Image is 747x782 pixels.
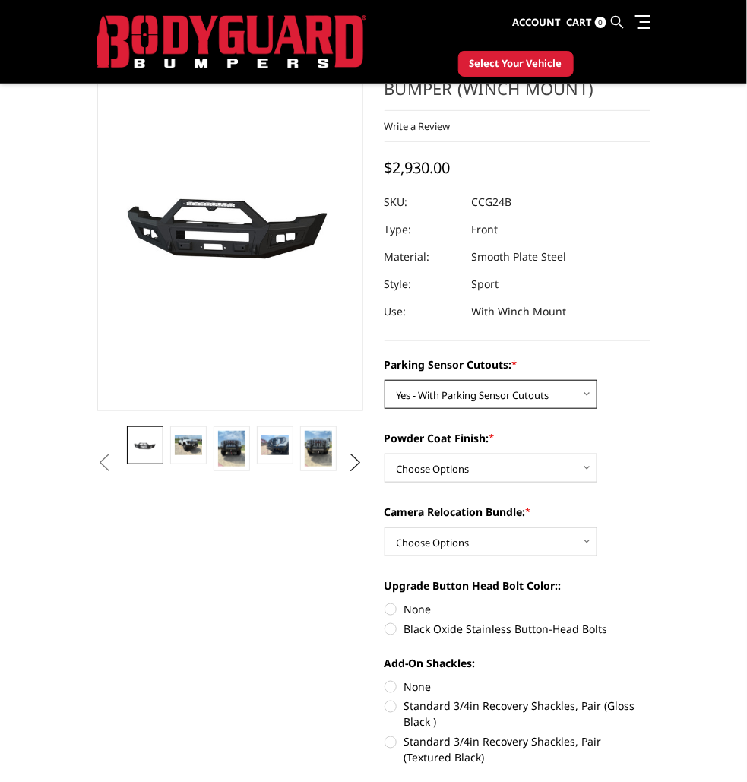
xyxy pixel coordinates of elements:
a: Account [513,2,562,43]
img: 2024-2025 GMC 2500-3500 - A2 Series - Sport Front Bumper (winch mount) [305,431,331,467]
dd: With Winch Mount [472,298,567,325]
label: None [385,679,650,695]
dd: Sport [472,271,499,298]
dd: Front [472,216,499,243]
a: 2024-2025 GMC 2500-3500 - A2 Series - Sport Front Bumper (winch mount) [97,31,363,411]
label: Upgrade Button Head Bolt Color:: [385,578,650,594]
label: Powder Coat Finish: [385,430,650,446]
img: 2024-2025 GMC 2500-3500 - A2 Series - Sport Front Bumper (winch mount) [175,435,201,455]
a: Write a Review [385,119,451,133]
label: Standard 3/4in Recovery Shackles, Pair (Gloss Black ) [385,698,650,730]
button: Next [343,451,366,474]
dd: CCG24B [472,188,512,216]
span: Account [513,15,562,29]
img: 2024-2025 GMC 2500-3500 - A2 Series - Sport Front Bumper (winch mount) [131,439,158,451]
label: Black Oxide Stainless Button-Head Bolts [385,621,650,637]
label: Add-On Shackles: [385,655,650,671]
img: 2024-2025 GMC 2500-3500 - A2 Series - Sport Front Bumper (winch mount) [218,431,245,467]
dt: SKU: [385,188,461,216]
label: Parking Sensor Cutouts: [385,356,650,372]
label: None [385,601,650,617]
img: BODYGUARD BUMPERS [97,15,366,68]
label: Camera Relocation Bundle: [385,504,650,520]
a: Cart 0 [567,2,606,43]
img: 2024-2025 GMC 2500-3500 - A2 Series - Sport Front Bumper (winch mount) [261,435,288,455]
span: 0 [595,17,606,28]
dt: Style: [385,271,461,298]
label: Standard 3/4in Recovery Shackles, Pair (Textured Black) [385,734,650,766]
span: Select Your Vehicle [470,56,562,71]
dt: Use: [385,298,461,325]
dt: Type: [385,216,461,243]
dt: Material: [385,243,461,271]
span: $2,930.00 [385,157,451,178]
button: Select Your Vehicle [458,51,574,77]
span: Cart [567,15,593,29]
dd: Smooth Plate Steel [472,243,567,271]
button: Previous [93,451,116,474]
